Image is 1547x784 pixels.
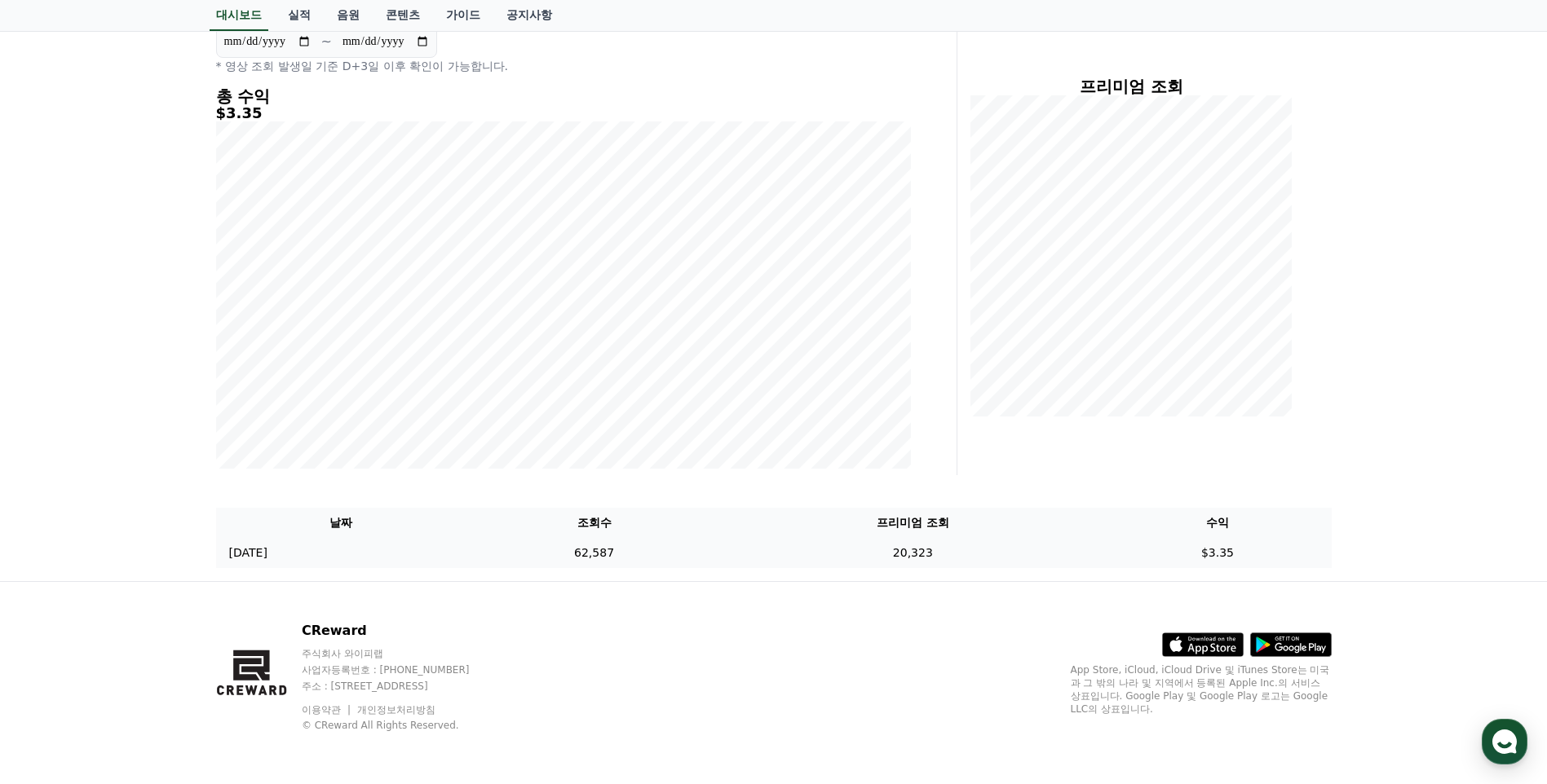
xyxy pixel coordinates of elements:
a: 홈 [5,517,108,557]
td: $3.35 [1103,538,1331,568]
p: 주식회사 와이피랩 [302,647,501,660]
td: 62,587 [466,538,723,568]
th: 프리미엄 조회 [722,508,1103,538]
a: 개인정보처리방침 [357,704,435,716]
p: CReward [302,621,501,641]
th: 날짜 [216,508,466,538]
span: 홈 [51,541,61,554]
a: 대화 [108,517,210,557]
a: 설정 [210,517,313,557]
p: * 영상 조회 발생일 기준 D+3일 이후 확인이 가능합니다. [216,58,911,74]
td: 20,323 [722,538,1103,568]
span: 설정 [252,541,272,554]
th: 조회수 [466,508,723,538]
th: 수익 [1103,508,1331,538]
span: 대화 [149,542,169,555]
p: App Store, iCloud, iCloud Drive 및 iTunes Store는 미국과 그 밖의 나라 및 지역에서 등록된 Apple Inc.의 서비스 상표입니다. Goo... [1071,663,1332,716]
p: © CReward All Rights Reserved. [302,719,501,732]
p: 주소 : [STREET_ADDRESS] [302,680,501,693]
p: ~ [321,32,332,51]
h4: 총 수익 [216,87,911,105]
a: 이용약관 [302,704,353,716]
h4: 프리미엄 조회 [970,77,1293,95]
p: 사업자등록번호 : [PHONE_NUMBER] [302,663,501,676]
h5: $3.35 [216,105,911,121]
p: [DATE] [229,544,267,562]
